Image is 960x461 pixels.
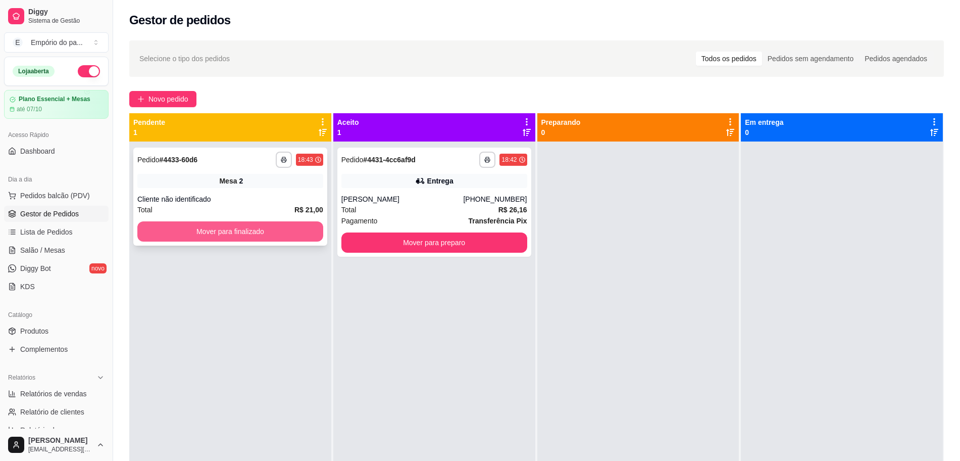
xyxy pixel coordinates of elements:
[20,245,65,255] span: Salão / Mesas
[469,217,527,225] strong: Transferência Pix
[4,143,109,159] a: Dashboard
[4,4,109,28] a: DiggySistema de Gestão
[4,224,109,240] a: Lista de Pedidos
[298,156,313,164] div: 18:43
[501,156,517,164] div: 18:42
[8,374,35,382] span: Relatórios
[20,407,84,417] span: Relatório de clientes
[294,206,323,214] strong: R$ 21,00
[859,52,933,66] div: Pedidos agendados
[541,117,581,127] p: Preparando
[341,156,364,164] span: Pedido
[129,91,196,107] button: Novo pedido
[20,209,79,219] span: Gestor de Pedidos
[239,176,243,186] div: 2
[4,307,109,323] div: Catálogo
[4,90,109,119] a: Plano Essencial + Mesasaté 07/10
[133,127,165,137] p: 1
[160,156,198,164] strong: # 4433-60d6
[20,425,81,435] span: Relatório de mesas
[20,344,68,354] span: Complementos
[219,176,237,186] span: Mesa
[20,191,90,201] span: Pedidos balcão (PDV)
[4,32,109,53] button: Select a team
[4,341,109,357] a: Complementos
[20,227,73,237] span: Lista de Pedidos
[19,96,90,103] article: Plano Essencial + Mesas
[139,53,230,64] span: Selecione o tipo dos pedidos
[20,146,55,156] span: Dashboard
[148,94,188,105] span: Novo pedido
[137,221,323,242] button: Mover para finalizado
[341,233,527,253] button: Mover para preparo
[4,206,109,222] a: Gestor de Pedidos
[696,52,762,66] div: Todos os pedidos
[4,260,109,276] a: Diggy Botnovo
[20,282,35,292] span: KDS
[4,242,109,258] a: Salão / Mesas
[133,117,165,127] p: Pendente
[28,436,92,445] span: [PERSON_NAME]
[4,127,109,143] div: Acesso Rápido
[137,194,323,204] div: Cliente não identificado
[4,422,109,438] a: Relatório de mesas
[13,66,55,77] div: Loja aberta
[137,204,153,215] span: Total
[341,194,464,204] div: [PERSON_NAME]
[13,37,23,48] span: E
[4,188,109,204] button: Pedidos balcão (PDV)
[4,279,109,295] a: KDS
[78,65,100,77] button: Alterar Status
[341,215,378,226] span: Pagamento
[20,389,87,399] span: Relatórios de vendas
[4,404,109,420] a: Relatório de clientes
[28,8,105,17] span: Diggy
[4,386,109,402] a: Relatórios de vendas
[762,52,859,66] div: Pedidos sem agendamento
[498,206,527,214] strong: R$ 26,16
[31,37,83,48] div: Empório do pa ...
[541,127,581,137] p: 0
[137,96,144,103] span: plus
[28,17,105,25] span: Sistema de Gestão
[20,263,51,273] span: Diggy Bot
[745,127,783,137] p: 0
[4,171,109,188] div: Dia a dia
[337,117,359,127] p: Aceito
[137,156,160,164] span: Pedido
[4,323,109,339] a: Produtos
[20,326,48,336] span: Produtos
[28,445,92,453] span: [EMAIL_ADDRESS][DOMAIN_NAME]
[427,176,453,186] div: Entrega
[17,105,42,113] article: até 07/10
[337,127,359,137] p: 1
[745,117,783,127] p: Em entrega
[363,156,416,164] strong: # 4431-4cc6af9d
[463,194,527,204] div: [PHONE_NUMBER]
[4,433,109,457] button: [PERSON_NAME][EMAIL_ADDRESS][DOMAIN_NAME]
[129,12,231,28] h2: Gestor de pedidos
[341,204,357,215] span: Total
